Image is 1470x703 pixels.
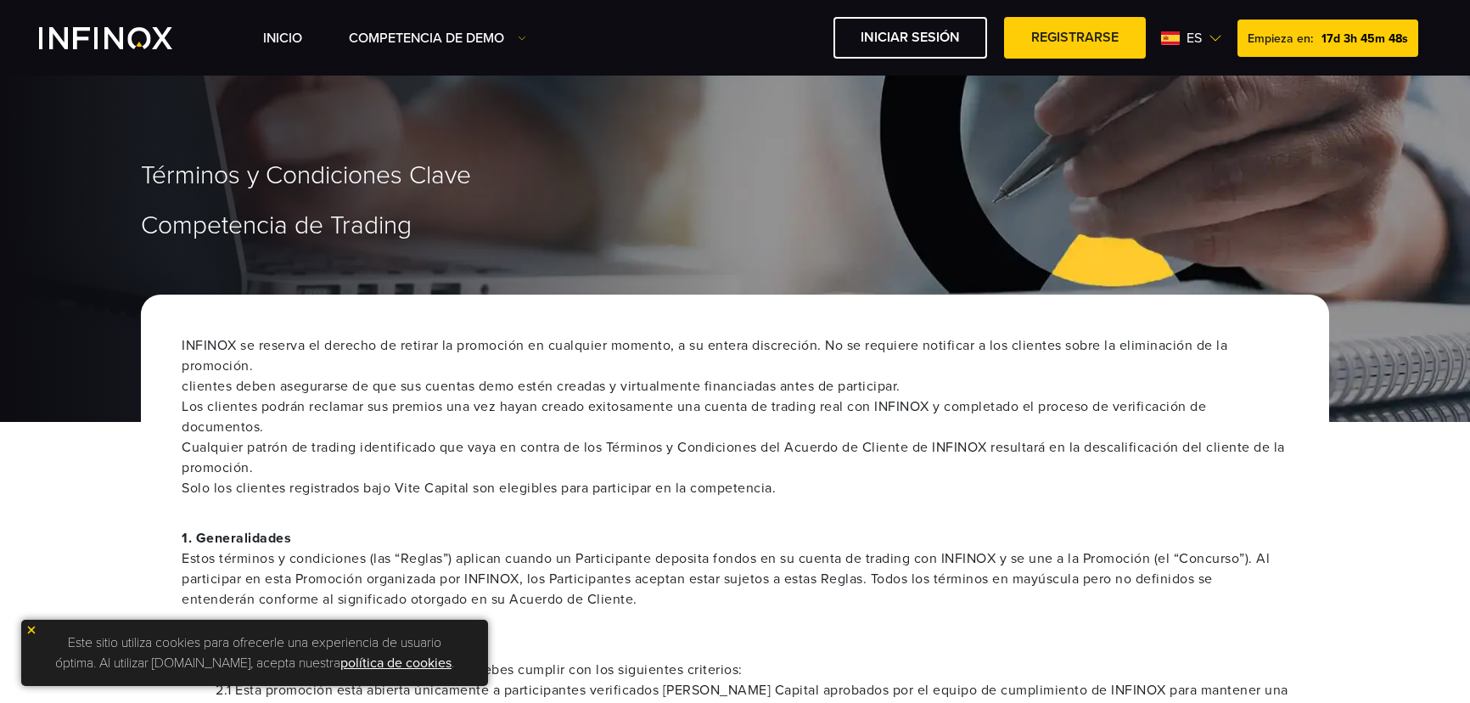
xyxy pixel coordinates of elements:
li: Solo los clientes registrados bajo Vite Capital son elegibles para participar en la competencia. [182,478,1288,498]
span: Términos y Condiciones Clave [141,160,471,192]
p: 2. Elegibilidad [182,639,1288,680]
p: 1. Generalidades [182,528,1288,610]
span: Para ser elegible a participar en la Promoción, debes cumplir con los siguientes criterios: [182,660,1288,680]
img: yellow close icon [25,624,37,636]
li: Cualquier patrón de trading identificado que vaya en contra de los Términos y Condiciones del Acu... [182,437,1288,478]
a: Competencia de Demo [349,28,526,48]
li: Los clientes podrán reclamar sus premios una vez hayan creado exitosamente una cuenta de trading ... [182,396,1288,437]
img: Dropdown [518,34,526,42]
span: Empieza en: [1248,31,1313,46]
li: INFINOX se reserva el derecho de retirar la promoción en cualquier momento, a su entera discreció... [182,335,1288,376]
li: clientes deben asegurarse de que sus cuentas demo estén creadas y virtualmente financiadas antes ... [182,376,1288,396]
span: Estos términos y condiciones (las “Reglas”) aplican cuando un Participante deposita fondos en su ... [182,548,1288,610]
a: Iniciar sesión [833,17,987,59]
span: es [1180,28,1209,48]
a: INFINOX Vite [39,27,212,49]
a: política de cookies [340,655,452,672]
a: Registrarse [1004,17,1146,59]
a: INICIO [263,28,302,48]
p: Este sitio utiliza cookies para ofrecerle una experiencia de usuario óptima. Al utilizar [DOMAIN_... [30,628,480,678]
span: 17d 3h 45m 48s [1321,31,1408,46]
h1: Competencia de Trading [141,212,1329,239]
